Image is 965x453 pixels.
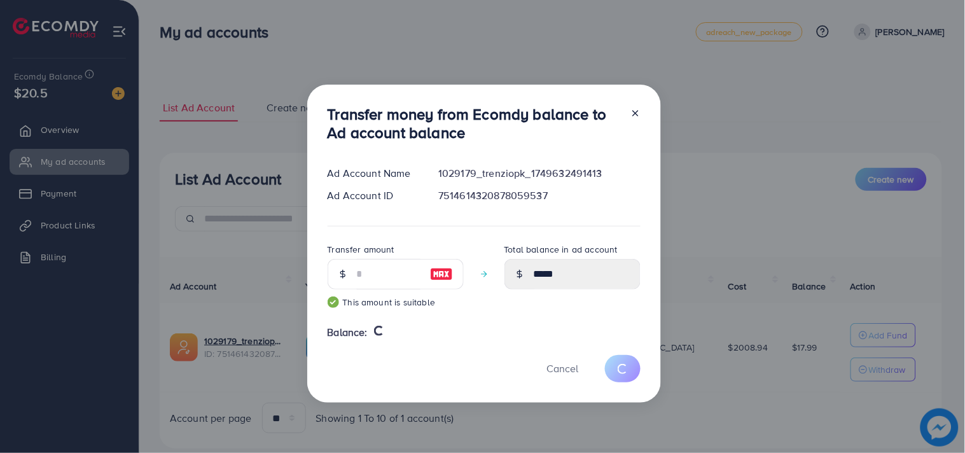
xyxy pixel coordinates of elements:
h3: Transfer money from Ecomdy balance to Ad account balance [328,105,620,142]
img: image [430,267,453,282]
div: 1029179_trenziopk_1749632491413 [428,166,650,181]
button: Cancel [531,355,595,382]
span: Cancel [547,361,579,375]
label: Transfer amount [328,243,394,256]
label: Total balance in ad account [504,243,618,256]
div: Ad Account Name [317,166,429,181]
div: Ad Account ID [317,188,429,203]
small: This amount is suitable [328,296,464,309]
img: guide [328,296,339,308]
span: Balance: [328,325,368,340]
div: 7514614320878059537 [428,188,650,203]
